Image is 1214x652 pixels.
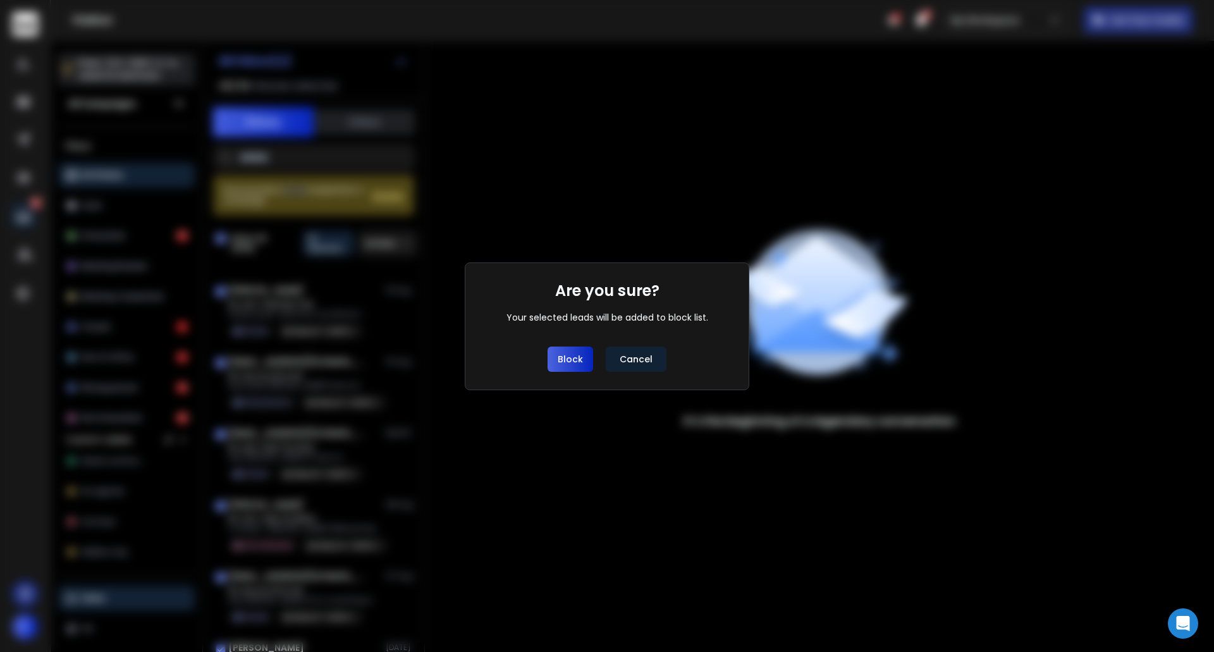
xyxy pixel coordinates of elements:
button: Block [548,347,593,372]
div: Your selected leads will be added to block list. [506,311,708,324]
p: Block [558,353,583,366]
h1: Are you sure? [555,281,659,301]
div: Open Intercom Messenger [1168,608,1198,639]
button: Cancel [606,347,666,372]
